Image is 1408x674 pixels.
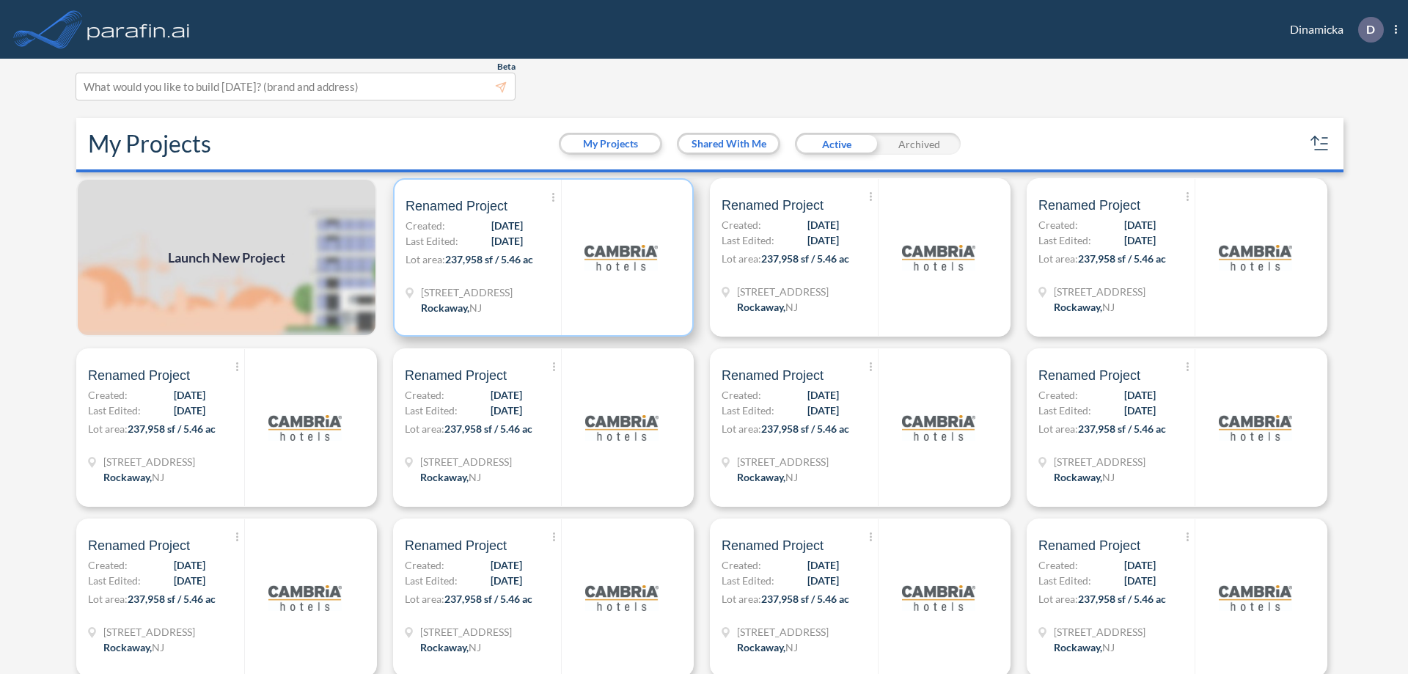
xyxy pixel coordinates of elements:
[103,641,152,653] span: Rockaway ,
[878,133,961,155] div: Archived
[1124,557,1156,573] span: [DATE]
[421,285,513,300] span: 321 Mt Hope Ave
[1054,301,1102,313] span: Rockaway ,
[1102,301,1115,313] span: NJ
[444,422,532,435] span: 237,958 sf / 5.46 ac
[807,403,839,418] span: [DATE]
[88,130,211,158] h2: My Projects
[174,403,205,418] span: [DATE]
[1038,197,1140,214] span: Renamed Project
[152,471,164,483] span: NJ
[722,403,774,418] span: Last Edited:
[1054,454,1145,469] span: 321 Mt Hope Ave
[722,217,761,232] span: Created:
[737,301,785,313] span: Rockaway ,
[103,471,152,483] span: Rockaway ,
[585,561,659,634] img: logo
[722,593,761,605] span: Lot area:
[1054,624,1145,640] span: 321 Mt Hope Ave
[1124,217,1156,232] span: [DATE]
[103,624,195,640] span: 321 Mt Hope Ave
[491,573,522,588] span: [DATE]
[1124,387,1156,403] span: [DATE]
[737,284,829,299] span: 321 Mt Hope Ave
[88,422,128,435] span: Lot area:
[737,624,829,640] span: 321 Mt Hope Ave
[722,252,761,265] span: Lot area:
[88,537,190,554] span: Renamed Project
[1054,299,1115,315] div: Rockaway, NJ
[1268,17,1397,43] div: Dinamicka
[420,641,469,653] span: Rockaway ,
[168,248,285,268] span: Launch New Project
[722,537,824,554] span: Renamed Project
[1038,537,1140,554] span: Renamed Project
[737,454,829,469] span: 321 Mt Hope Ave
[406,233,458,249] span: Last Edited:
[807,573,839,588] span: [DATE]
[737,641,785,653] span: Rockaway ,
[807,387,839,403] span: [DATE]
[88,573,141,588] span: Last Edited:
[1219,391,1292,464] img: logo
[679,135,778,153] button: Shared With Me
[1038,573,1091,588] span: Last Edited:
[902,561,975,634] img: logo
[88,593,128,605] span: Lot area:
[1366,23,1375,36] p: D
[584,221,658,294] img: logo
[405,557,444,573] span: Created:
[585,391,659,464] img: logo
[1038,367,1140,384] span: Renamed Project
[902,391,975,464] img: logo
[406,253,445,265] span: Lot area:
[722,573,774,588] span: Last Edited:
[174,573,205,588] span: [DATE]
[795,133,878,155] div: Active
[103,469,164,485] div: Rockaway, NJ
[785,471,798,483] span: NJ
[420,471,469,483] span: Rockaway ,
[469,301,482,314] span: NJ
[1102,471,1115,483] span: NJ
[1038,232,1091,248] span: Last Edited:
[88,367,190,384] span: Renamed Project
[1308,132,1332,155] button: sort
[722,232,774,248] span: Last Edited:
[807,217,839,232] span: [DATE]
[1054,471,1102,483] span: Rockaway ,
[152,641,164,653] span: NJ
[1078,422,1166,435] span: 237,958 sf / 5.46 ac
[1219,221,1292,294] img: logo
[88,403,141,418] span: Last Edited:
[88,557,128,573] span: Created:
[902,221,975,294] img: logo
[1054,469,1115,485] div: Rockaway, NJ
[1124,403,1156,418] span: [DATE]
[469,641,481,653] span: NJ
[84,15,193,44] img: logo
[103,454,195,469] span: 321 Mt Hope Ave
[1038,557,1078,573] span: Created:
[1078,252,1166,265] span: 237,958 sf / 5.46 ac
[1038,252,1078,265] span: Lot area:
[1054,284,1145,299] span: 321 Mt Hope Ave
[1038,593,1078,605] span: Lot area:
[1038,217,1078,232] span: Created:
[1038,387,1078,403] span: Created:
[405,367,507,384] span: Renamed Project
[737,471,785,483] span: Rockaway ,
[405,387,444,403] span: Created:
[268,391,342,464] img: logo
[761,593,849,605] span: 237,958 sf / 5.46 ac
[76,178,377,337] img: add
[1124,232,1156,248] span: [DATE]
[174,387,205,403] span: [DATE]
[761,252,849,265] span: 237,958 sf / 5.46 ac
[1124,573,1156,588] span: [DATE]
[445,253,533,265] span: 237,958 sf / 5.46 ac
[420,624,512,640] span: 321 Mt Hope Ave
[405,593,444,605] span: Lot area:
[722,197,824,214] span: Renamed Project
[405,537,507,554] span: Renamed Project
